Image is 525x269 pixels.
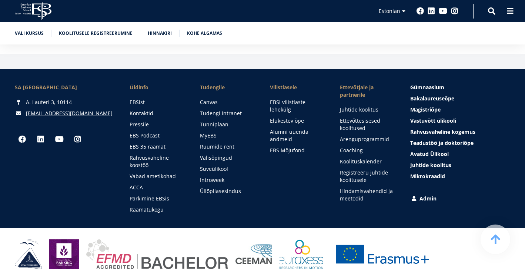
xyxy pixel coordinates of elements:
a: Juhtide koolitus [340,106,395,113]
a: Koolitusele registreerumine [59,30,133,37]
a: Rahvusvaheline kogemus [410,128,510,136]
img: HAKA [15,239,42,269]
a: Avatud Ülikool [410,150,510,158]
a: Tunniplaan [200,121,255,128]
a: Teadustöö ja doktoriõpe [410,139,510,147]
div: A. Lauteri 3, 10114 [15,99,115,106]
a: Raamatukogu [130,206,185,213]
span: Mikrokraadid [410,173,445,180]
a: Vabad ametikohad [130,173,185,180]
span: Rahvusvaheline kogemus [410,128,475,135]
a: EBS 35 raamat [130,143,185,150]
a: Vastuvõtt ülikooli [410,117,510,124]
a: Hindamisvahendid ja meetodid [340,187,395,202]
span: Magistriõpe [410,106,441,113]
a: Coaching [340,147,395,154]
img: Eduniversal [49,239,79,269]
a: Välisõpingud [200,154,255,162]
a: Vali kursus [15,30,44,37]
a: Suveülikool [200,165,255,173]
img: EFMD [86,239,228,269]
a: Youtube [439,7,447,15]
span: Gümnaasium [410,84,444,91]
a: Linkedin [428,7,435,15]
a: Introweek [200,176,255,184]
span: Vilistlasele [270,84,325,91]
a: Ettevõttesisesed koolitused [340,117,395,132]
a: Magistriõpe [410,106,510,113]
span: Ettevõtjale ja partnerile [340,84,395,99]
a: Rahvusvaheline koostöö [130,154,185,169]
div: SA [GEOGRAPHIC_DATA] [15,84,115,91]
a: ACCA [130,184,185,191]
span: Üldinfo [130,84,185,91]
a: MyEBS [200,132,255,139]
a: Arenguprogrammid [340,136,395,143]
a: EBS Mõjufond [270,147,325,154]
img: Ceeman [235,244,272,265]
a: Juhtide koolitus [410,162,510,169]
a: Registreeru juhtide koolitusele [340,169,395,184]
span: Vastuvõtt ülikooli [410,117,456,124]
a: Youtube [52,132,67,147]
a: Koolituskalender [340,158,395,165]
a: Mikrokraadid [410,173,510,180]
img: EURAXESS [280,239,323,269]
a: EBSi vilistlaste lehekülg [270,99,325,113]
a: [EMAIL_ADDRESS][DOMAIN_NAME] [26,110,113,117]
a: Bakalaureuseõpe [410,95,510,102]
span: Juhtide koolitus [410,162,451,169]
span: Teadustöö ja doktoriõpe [410,139,474,146]
a: Facebook [417,7,424,15]
a: Ruumide rent [200,143,255,150]
a: Instagram [451,7,458,15]
a: Gümnaasium [410,84,510,91]
span: Avatud Ülikool [410,150,449,157]
a: Tudengile [200,84,255,91]
a: Hinnakiri [148,30,172,37]
a: Tudengi intranet [200,110,255,117]
span: Bakalaureuseõpe [410,95,454,102]
a: Instagram [70,132,85,147]
a: Admin [410,195,510,202]
a: Facebook [15,132,30,147]
a: Linkedin [33,132,48,147]
span: First name [187,0,210,7]
a: Pressile [130,121,185,128]
a: Elukestev õpe [270,117,325,124]
a: EBS Podcast [130,132,185,139]
a: Kontaktid [130,110,185,117]
a: Canvas [200,99,255,106]
a: EBSist [130,99,185,106]
a: Alumni uuenda andmeid [270,128,325,143]
img: Erasmus+ [331,239,434,269]
a: Erasmus + [331,239,434,269]
a: Üliõpilasesindus [200,187,255,195]
a: Parkimine EBSis [130,195,185,202]
a: Kohe algamas [187,30,222,37]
